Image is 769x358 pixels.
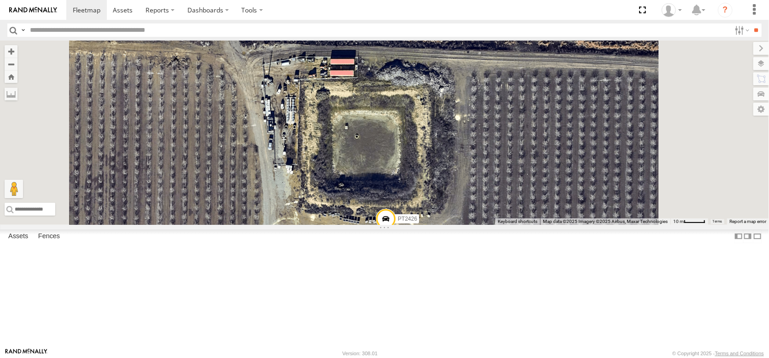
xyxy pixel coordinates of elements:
[5,88,17,100] label: Measure
[753,229,762,243] label: Hide Summary Table
[658,3,685,17] div: Dennis Braga
[718,3,733,18] i: ?
[398,216,417,222] span: PT2426
[34,230,64,243] label: Fences
[5,58,17,70] button: Zoom out
[343,351,378,356] div: Version: 308.01
[734,229,743,243] label: Dock Summary Table to the Left
[715,351,764,356] a: Terms and Conditions
[4,230,33,243] label: Assets
[5,45,17,58] button: Zoom in
[672,351,764,356] div: © Copyright 2025 -
[729,219,766,224] a: Report a map error
[753,103,769,116] label: Map Settings
[9,7,57,13] img: rand-logo.svg
[713,220,722,223] a: Terms (opens in new tab)
[743,229,752,243] label: Dock Summary Table to the Right
[498,218,537,225] button: Keyboard shortcuts
[731,23,751,37] label: Search Filter Options
[5,70,17,83] button: Zoom Home
[5,349,47,358] a: Visit our Website
[19,23,27,37] label: Search Query
[673,219,684,224] span: 10 m
[543,219,668,224] span: Map data ©2025 Imagery ©2025 Airbus, Maxar Technologies
[5,180,23,198] button: Drag Pegman onto the map to open Street View
[670,218,708,225] button: Map Scale: 10 m per 43 pixels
